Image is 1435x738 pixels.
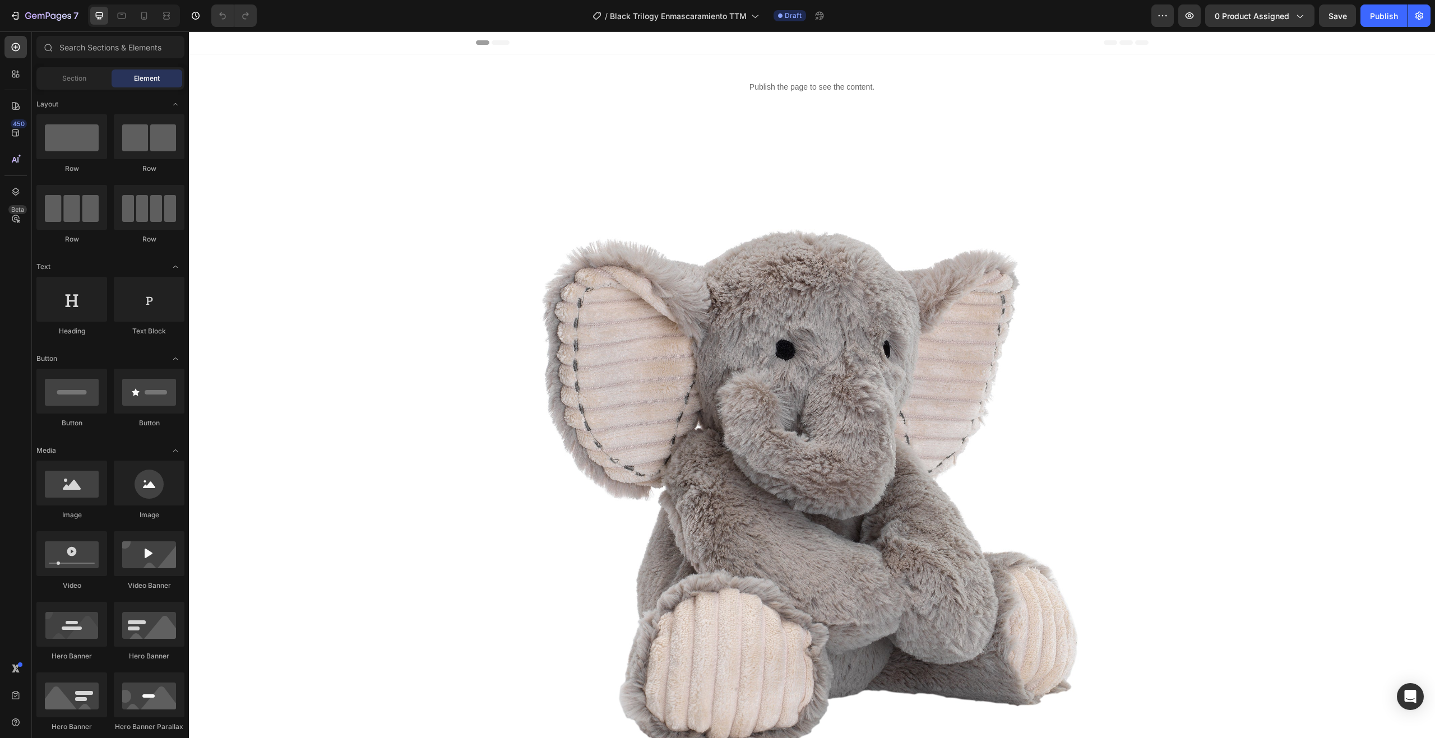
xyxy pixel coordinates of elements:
span: Media [36,445,56,456]
span: Section [62,73,86,83]
div: Hero Banner Parallax [114,722,184,732]
span: Black Trilogy Enmascaramiento TTM [610,10,747,22]
iframe: Design area [189,31,1435,738]
span: Toggle open [166,95,184,113]
div: Open Intercom Messenger [1397,683,1424,710]
button: Publish [1360,4,1408,27]
div: Button [114,418,184,428]
button: Save [1319,4,1356,27]
div: Text Block [114,326,184,336]
div: Hero Banner [36,722,107,732]
span: Toggle open [166,258,184,276]
span: Draft [785,11,802,21]
span: Layout [36,99,58,109]
input: Search Sections & Elements [36,36,184,58]
span: Toggle open [166,350,184,368]
span: Element [134,73,160,83]
span: / [605,10,608,22]
div: Image [36,510,107,520]
p: 7 [73,9,78,22]
div: Video Banner [114,581,184,591]
div: Row [114,234,184,244]
div: Row [36,234,107,244]
div: Video [36,581,107,591]
div: Publish [1370,10,1398,22]
div: Heading [36,326,107,336]
span: Button [36,354,57,364]
span: 0 product assigned [1215,10,1289,22]
span: Text [36,262,50,272]
div: Hero Banner [36,651,107,661]
div: 450 [11,119,27,128]
div: Undo/Redo [211,4,257,27]
span: Save [1328,11,1347,21]
button: 0 product assigned [1205,4,1314,27]
div: Row [36,164,107,174]
div: Button [36,418,107,428]
div: Row [114,164,184,174]
button: 7 [4,4,84,27]
div: Image [114,510,184,520]
span: Toggle open [166,442,184,459]
div: Beta [8,205,27,214]
div: Hero Banner [114,651,184,661]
